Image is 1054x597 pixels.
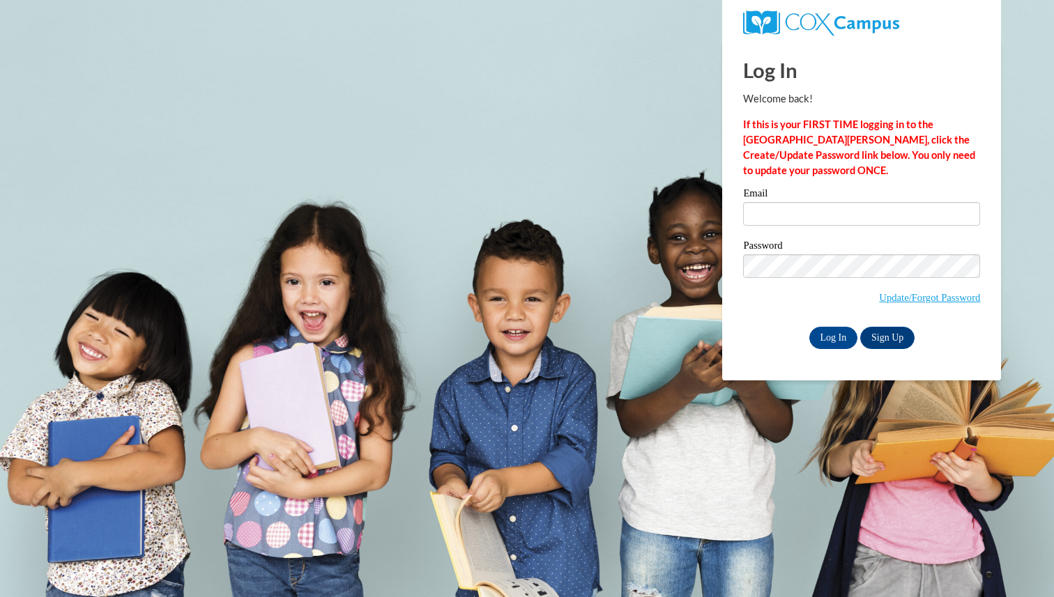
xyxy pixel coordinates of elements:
a: Sign Up [860,327,915,349]
img: COX Campus [743,10,899,36]
p: Welcome back! [743,91,980,107]
input: Log In [809,327,858,349]
h1: Log In [743,56,980,84]
label: Email [743,188,980,202]
a: COX Campus [743,16,899,28]
label: Password [743,240,980,254]
strong: If this is your FIRST TIME logging in to the [GEOGRAPHIC_DATA][PERSON_NAME], click the Create/Upd... [743,118,975,176]
a: Update/Forgot Password [879,292,980,303]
